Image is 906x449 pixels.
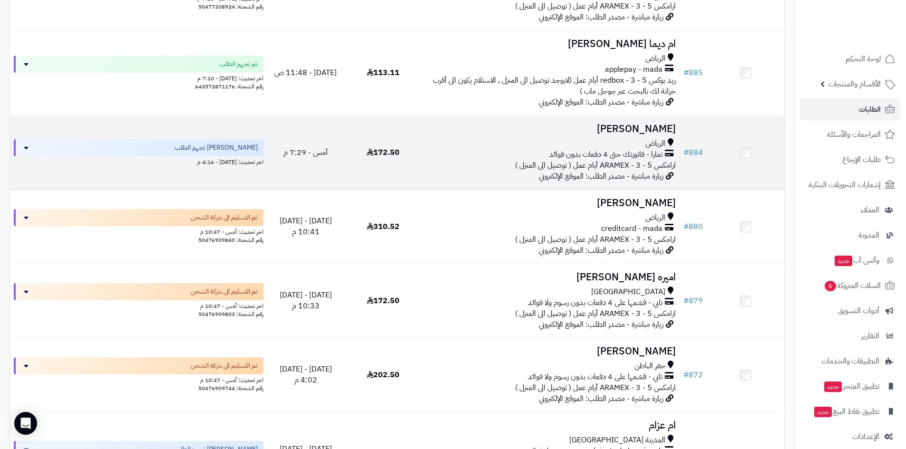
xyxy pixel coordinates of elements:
span: # [683,147,689,158]
div: اخر تحديث: [DATE] - 4:16 م [14,156,263,166]
span: لوحة التحكم [846,52,881,66]
a: #885 [683,67,703,78]
span: ارامكس ARAMEX - 3 - 5 أيام عمل ( توصيل الى المنزل ) [515,308,676,319]
span: زيارة مباشرة - مصدر الطلب: الموقع الإلكتروني [539,393,663,404]
span: تم التسليم الى شركة الشحن [191,213,258,222]
div: Open Intercom Messenger [14,412,37,435]
a: العملاء [800,199,900,221]
span: زيارة مباشرة - مصدر الطلب: الموقع الإلكتروني [539,96,663,108]
span: [DATE] - [DATE] 10:41 م [280,215,332,238]
span: تمارا - فاتورتك حتى 4 دفعات بدون فوائد [549,149,662,160]
div: اخر تحديث: أمس - 10:47 م [14,226,263,236]
span: الرياض [645,212,665,223]
span: [DATE] - 11:48 ص [274,67,337,78]
span: 310.52 [367,221,399,232]
span: ارامكس ARAMEX - 3 - 5 أيام عمل ( توصيل الى المنزل ) [515,160,676,171]
span: الأقسام والمنتجات [828,77,881,91]
span: زيارة مباشرة - مصدر الطلب: الموقع الإلكتروني [539,11,663,23]
span: رقم الشحنة: 643572871176 [195,82,263,91]
a: المراجعات والأسئلة [800,123,900,146]
a: أدوات التسويق [800,299,900,322]
span: الرياض [645,138,665,149]
span: وآتس آب [834,254,879,267]
span: applepay - mada [605,64,662,75]
span: أمس - 7:29 م [283,147,328,158]
span: # [683,295,689,306]
h3: اميره [PERSON_NAME] [426,272,676,283]
span: [DATE] - [DATE] 4:02 م [280,363,332,386]
span: رقم الشحنة: 50476909744 [198,384,263,392]
span: 6 [824,280,837,292]
span: أدوات التسويق [838,304,879,317]
span: السلات المتروكة [824,279,881,292]
span: العملاء [861,203,879,217]
div: اخر تحديث: أمس - 10:47 م [14,374,263,384]
span: 172.50 [367,147,399,158]
span: رقم الشحنة: 50476909803 [198,310,263,318]
span: [GEOGRAPHIC_DATA] [591,287,665,297]
a: وآتس آبجديد [800,249,900,272]
a: #872 [683,369,703,381]
span: ارامكس ARAMEX - 3 - 5 أيام عمل ( توصيل الى المنزل ) [515,0,676,12]
span: تطبيق المتجر [823,380,879,393]
span: زيارة مباشرة - مصدر الطلب: الموقع الإلكتروني [539,319,663,330]
a: التقارير [800,325,900,347]
h3: [PERSON_NAME] [426,124,676,134]
span: جديد [835,256,852,266]
div: اخر تحديث: [DATE] - 7:10 م [14,73,263,83]
h3: [PERSON_NAME] [426,198,676,209]
a: المدونة [800,224,900,247]
a: الإعدادات [800,425,900,448]
span: # [683,369,689,381]
span: جديد [814,407,832,417]
a: #884 [683,147,703,158]
h3: ام عزام [426,420,676,431]
h3: ام ديما [PERSON_NAME] [426,38,676,49]
span: زيارة مباشرة - مصدر الطلب: الموقع الإلكتروني [539,171,663,182]
span: تم التسليم الى شركة الشحن [191,361,258,371]
span: # [683,221,689,232]
span: زيارة مباشرة - مصدر الطلب: الموقع الإلكتروني [539,245,663,256]
span: 172.50 [367,295,399,306]
span: ريد بوكس redbox - 3 - 5 أيام عمل (لايوجد توصيل الى المنزل , الاستلام يكون الى أقرب خزانة لك بالبح... [433,75,676,97]
a: #879 [683,295,703,306]
span: 113.11 [367,67,399,78]
img: logo-2.png [841,7,897,27]
span: تابي - قسّمها على 4 دفعات بدون رسوم ولا فوائد [528,297,662,308]
a: السلات المتروكة6 [800,274,900,297]
span: إشعارات التحويلات البنكية [809,178,881,191]
span: # [683,67,689,78]
a: #880 [683,221,703,232]
span: creditcard - mada [601,223,662,234]
span: التطبيقات والخدمات [821,354,879,368]
span: تطبيق نقاط البيع [813,405,879,418]
span: تم التسليم الى شركة الشحن [191,287,258,296]
h3: [PERSON_NAME] [426,346,676,357]
a: تطبيق نقاط البيعجديد [800,400,900,423]
span: حفر الباطن [634,361,665,372]
span: تابي - قسّمها على 4 دفعات بدون رسوم ولا فوائد [528,372,662,382]
span: الرياض [645,53,665,64]
span: جديد [824,382,842,392]
a: الطلبات [800,98,900,121]
span: تم تجهيز الطلب [219,59,258,69]
span: طلبات الإرجاع [842,153,881,166]
a: طلبات الإرجاع [800,148,900,171]
span: المدونة [858,229,879,242]
span: ارامكس ARAMEX - 3 - 5 أيام عمل ( توصيل الى المنزل ) [515,382,676,393]
span: المراجعات والأسئلة [827,128,881,141]
a: لوحة التحكم [800,48,900,70]
span: الإعدادات [852,430,879,443]
a: التطبيقات والخدمات [800,350,900,373]
span: [DATE] - [DATE] 10:33 م [280,289,332,312]
span: ارامكس ARAMEX - 3 - 5 أيام عمل ( توصيل الى المنزل ) [515,234,676,245]
span: 202.50 [367,369,399,381]
a: إشعارات التحويلات البنكية [800,173,900,196]
span: [PERSON_NAME] تجهيز الطلب [175,143,258,153]
span: الطلبات [859,103,881,116]
span: رقم الشحنة: 50476909840 [198,236,263,244]
span: التقارير [861,329,879,343]
span: المدينة [GEOGRAPHIC_DATA] [569,435,665,446]
span: رقم الشحنة: 50477208924 [198,2,263,11]
div: اخر تحديث: أمس - 10:47 م [14,300,263,310]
